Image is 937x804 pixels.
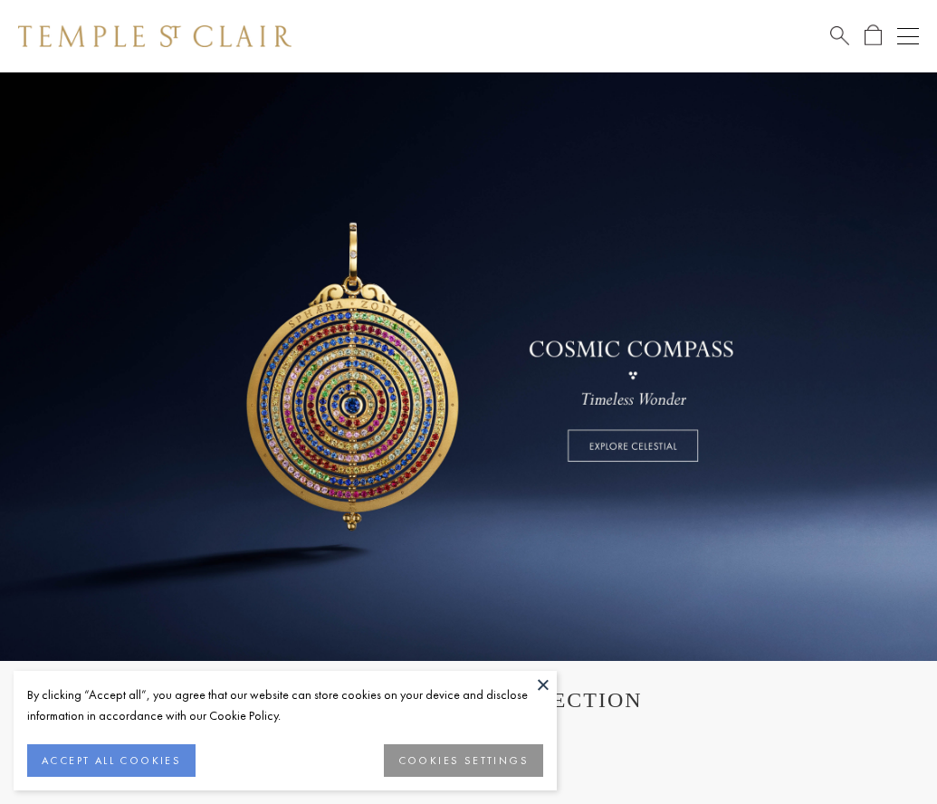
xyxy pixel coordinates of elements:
button: Open navigation [897,25,919,47]
a: Search [830,24,849,47]
button: COOKIES SETTINGS [384,744,543,777]
a: Open Shopping Bag [865,24,882,47]
img: Temple St. Clair [18,25,292,47]
button: ACCEPT ALL COOKIES [27,744,196,777]
div: By clicking “Accept all”, you agree that our website can store cookies on your device and disclos... [27,684,543,726]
